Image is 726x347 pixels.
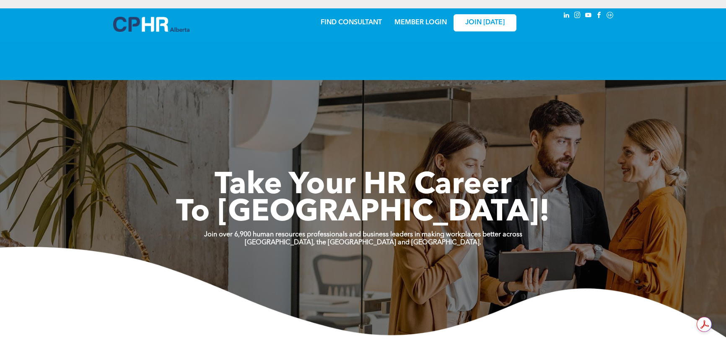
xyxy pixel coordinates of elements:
[583,10,593,22] a: youtube
[573,10,582,22] a: instagram
[245,239,481,246] strong: [GEOGRAPHIC_DATA], the [GEOGRAPHIC_DATA] and [GEOGRAPHIC_DATA].
[176,198,550,228] span: To [GEOGRAPHIC_DATA]!
[594,10,604,22] a: facebook
[605,10,615,22] a: Social network
[204,231,522,238] strong: Join over 6,900 human resources professionals and business leaders in making workplaces better ac...
[394,19,447,26] a: MEMBER LOGIN
[113,17,189,32] img: A blue and white logo for cp alberta
[465,19,505,27] span: JOIN [DATE]
[321,19,382,26] a: FIND CONSULTANT
[562,10,571,22] a: linkedin
[215,171,512,201] span: Take Your HR Career
[454,14,516,31] a: JOIN [DATE]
